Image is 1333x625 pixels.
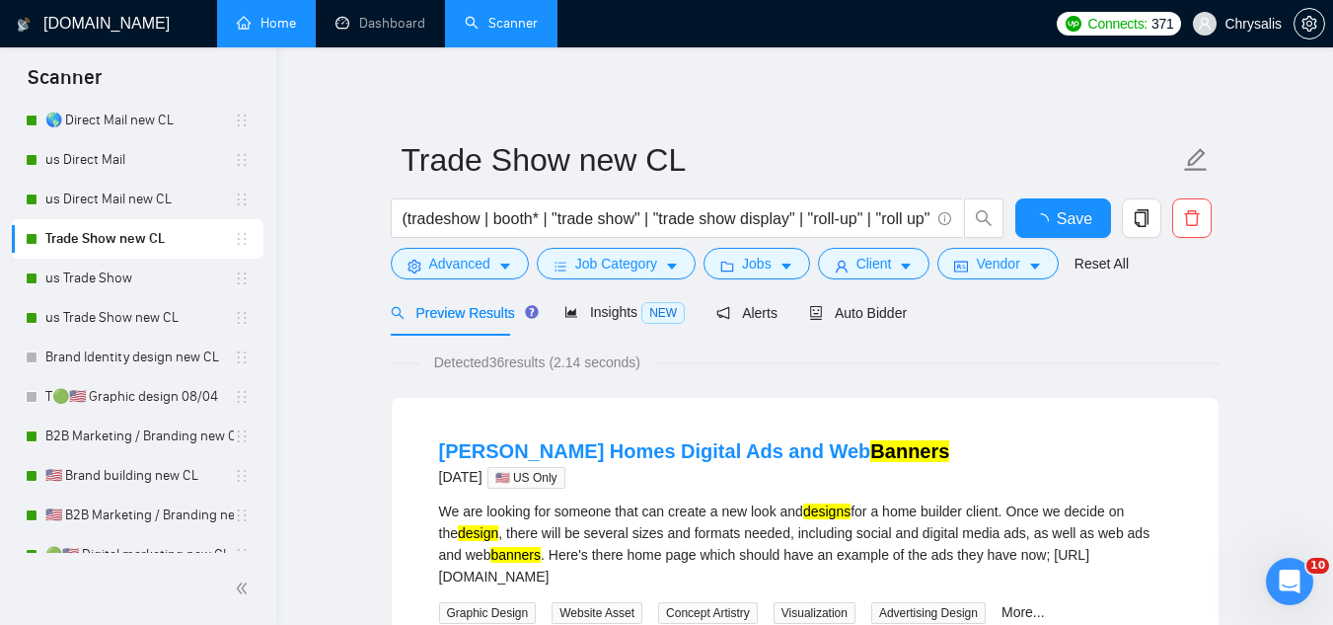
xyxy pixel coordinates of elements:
span: holder [234,508,250,523]
span: 371 [1151,13,1173,35]
li: us Trade Show new CL [12,298,263,338]
span: caret-down [665,259,679,273]
a: dashboardDashboard [335,15,425,32]
input: Search Freelance Jobs... [403,206,929,231]
span: caret-down [498,259,512,273]
span: Auto Bidder [809,305,907,321]
button: copy [1122,198,1161,238]
button: folderJobscaret-down [704,248,810,279]
button: userClientcaret-down [818,248,930,279]
span: holder [234,468,250,484]
a: us Direct Mail [45,140,234,180]
span: Graphic Design [439,602,537,624]
a: searchScanner [465,15,538,32]
a: us Trade Show [45,259,234,298]
span: Save [1057,206,1092,231]
mark: Banners [870,440,949,462]
a: T🟢🇺🇸 Graphic design 08/04 [45,377,234,417]
span: caret-down [779,259,793,273]
a: [PERSON_NAME] Homes Digital Ads and WebBanners [439,440,950,462]
li: us Trade Show [12,259,263,298]
div: Tooltip anchor [523,303,541,321]
span: Scanner [12,63,117,105]
li: Trade Show new CL [12,219,263,259]
span: NEW [641,302,685,324]
li: B2B Marketing / Branding new CL [12,417,263,456]
a: Brand Identity design new CL [45,338,234,377]
a: B2B Marketing / Branding new CL [45,417,234,456]
span: holder [234,389,250,405]
img: upwork-logo.png [1066,16,1081,32]
span: Detected 36 results (2.14 seconds) [420,352,654,373]
span: holder [234,429,250,444]
li: 🇺🇸 Brand building new CL [12,456,263,496]
li: T🟢🇺🇸 Graphic design 08/04 [12,377,263,417]
a: More... [1001,604,1045,620]
span: area-chart [564,305,578,319]
button: setting [1294,8,1325,39]
a: us Trade Show new CL [45,298,234,338]
span: 🇺🇸 US Only [487,467,565,489]
span: notification [716,306,730,320]
span: holder [234,310,250,326]
a: 🟢🇺🇸 Digital marketing new CL [45,535,234,575]
span: bars [554,259,567,273]
span: user [1198,17,1212,31]
img: logo [17,9,31,40]
button: Save [1015,198,1111,238]
div: We are looking for someone that can create a new look and for a home builder client. Once we deci... [439,501,1171,587]
span: info-circle [938,212,951,225]
a: setting [1294,16,1325,32]
span: setting [1295,16,1324,32]
span: Visualization [774,602,855,624]
a: 🇺🇸 B2B Marketing / Branding new CL [45,496,234,535]
li: Brand Identity design new CL [12,338,263,377]
button: search [964,198,1003,238]
span: Jobs [742,253,772,274]
a: us Direct Mail new CL [45,180,234,219]
span: Client [856,253,892,274]
span: Advertising Design [871,602,986,624]
span: caret-down [1028,259,1042,273]
span: idcard [954,259,968,273]
span: Preview Results [391,305,533,321]
li: 🌎 Direct Mail new CL [12,101,263,140]
a: Trade Show new CL [45,219,234,259]
mark: banners [490,547,541,563]
a: homeHome [237,15,296,32]
span: Job Category [575,253,657,274]
span: Connects: [1088,13,1148,35]
span: holder [234,152,250,168]
span: double-left [235,579,255,598]
li: us Direct Mail [12,140,263,180]
span: Vendor [976,253,1019,274]
iframe: Intercom live chat [1266,558,1313,605]
span: holder [234,113,250,128]
span: edit [1183,147,1209,173]
a: 🌎 Direct Mail new CL [45,101,234,140]
span: search [965,209,1002,227]
a: 🇺🇸 Brand building new CL [45,456,234,496]
div: [DATE] [439,465,950,489]
li: 🇺🇸 B2B Marketing / Branding new CL [12,496,263,535]
span: robot [809,306,823,320]
li: us Direct Mail new CL [12,180,263,219]
span: holder [234,192,250,207]
span: Alerts [716,305,778,321]
span: caret-down [899,259,913,273]
span: search [391,306,405,320]
span: 10 [1306,558,1329,574]
button: barsJob Categorycaret-down [537,248,696,279]
span: Website Asset [552,602,642,624]
mark: design [458,525,498,541]
span: holder [234,547,250,563]
input: Scanner name... [402,135,1179,185]
span: holder [234,231,250,247]
span: Concept Artistry [658,602,758,624]
span: loading [1033,213,1057,229]
span: holder [234,350,250,365]
button: settingAdvancedcaret-down [391,248,529,279]
span: user [835,259,849,273]
span: Advanced [429,253,490,274]
button: delete [1172,198,1212,238]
